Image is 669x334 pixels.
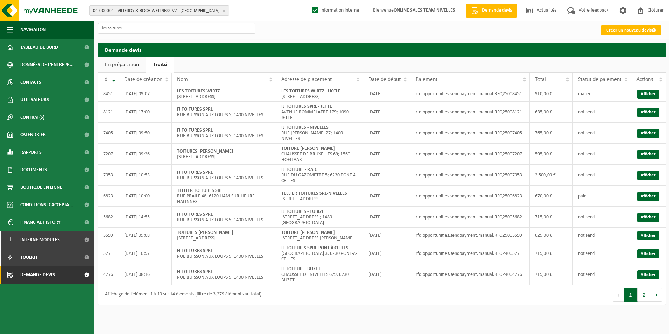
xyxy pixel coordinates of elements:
[89,5,229,16] button: 01-000001 - VILLEROY & BOCH WELLNESS NV - [GEOGRAPHIC_DATA]
[363,264,410,285] td: [DATE]
[637,129,659,138] a: Afficher
[20,161,47,179] span: Documents
[98,165,119,186] td: 7053
[98,57,146,73] a: En préparation
[363,102,410,123] td: [DATE]
[466,4,517,18] a: Demande devis
[119,243,172,264] td: [DATE] 10:57
[177,128,213,133] strong: FJ TOITURES SPRL
[637,270,659,279] a: Afficher
[578,110,595,115] span: not send
[637,108,659,117] a: Afficher
[177,269,213,274] strong: FJ TOITURES SPRL
[20,109,44,126] span: Contrat(s)
[276,144,363,165] td: CHAUSSEE DE BRUXELLES 69; 1560 HOEILAART
[281,146,335,151] strong: TOITURE [PERSON_NAME]
[281,104,332,109] strong: FJ TOITURES SPRL - JETTE
[410,228,530,243] td: rfq.opportunities.sendpayment.manual.RFQ25005599
[651,288,662,302] button: Next
[363,123,410,144] td: [DATE]
[276,264,363,285] td: CHAUSSEE DE NIVELLES 629; 6230 BUZET
[177,212,213,217] strong: FJ TOITURES SPRL
[410,243,530,264] td: rfq.opportunities.sendpayment.manual.RFQ24005271
[103,77,107,82] span: Id
[119,102,172,123] td: [DATE] 17:00
[637,213,659,222] a: Afficher
[119,123,172,144] td: [DATE] 09:50
[530,264,573,285] td: 715,00 €
[20,91,49,109] span: Utilisateurs
[276,123,363,144] td: RUE [PERSON_NAME] 27; 1400 NIVELLES
[394,8,455,13] strong: ONLINE SALES TEAM NIVELLES
[637,231,659,240] a: Afficher
[172,228,276,243] td: [STREET_ADDRESS]
[281,167,317,172] strong: FJ TOITURE - P.A.C
[624,288,638,302] button: 1
[98,86,119,102] td: 8451
[276,186,363,207] td: [STREET_ADDRESS]
[98,23,255,34] input: Chercher
[410,186,530,207] td: rfq.opportunities.sendpayment.manual.RFQ25006823
[93,6,220,16] span: 01-000001 - VILLEROY & BOCH WELLNESS NV - [GEOGRAPHIC_DATA]
[124,77,162,82] span: Date de création
[276,86,363,102] td: [STREET_ADDRESS]
[578,215,595,220] span: not send
[172,264,276,285] td: RUE BUISSON AUX LOUPS 5; 1400 NIVELLES
[281,77,332,82] span: Adresse de placement
[578,77,621,82] span: Statut de paiement
[177,230,233,235] strong: TOITURES [PERSON_NAME]
[276,228,363,243] td: [STREET_ADDRESS][PERSON_NAME]
[177,107,213,112] strong: FJ TOITURES SPRL
[281,191,347,196] strong: TELLIER TOITURES SRL-NIVELLES
[410,207,530,228] td: rfq.opportunities.sendpayment.manual.RFQ25005682
[363,144,410,165] td: [DATE]
[578,233,595,238] span: not send
[276,102,363,123] td: AVENUE ROMMELAERE 179; 1090 JETTE
[20,196,73,214] span: Conditions d'accepta...
[172,243,276,264] td: RUE BUISSON AUX LOUPS 5; 1400 NIVELLES
[172,102,276,123] td: RUE BUISSON AUX LOUPS 5; 1400 NIVELLES
[177,89,220,94] strong: LES TOITURES WIRTZ
[530,207,573,228] td: 715,00 €
[578,251,595,256] span: not send
[281,245,348,251] strong: FJ TOITURES SPRL-PONT À CELLES
[20,144,42,161] span: Rapports
[410,144,530,165] td: rfq.opportunities.sendpayment.manual.RFQ25007207
[578,131,595,136] span: not send
[177,149,233,154] strong: TOITURES [PERSON_NAME]
[637,249,659,258] a: Afficher
[578,173,595,178] span: not send
[637,171,659,180] a: Afficher
[578,91,591,97] span: mailed
[410,86,530,102] td: rfq.opportunities.sendpayment.manual.RFQ25008451
[98,144,119,165] td: 7207
[410,165,530,186] td: rfq.opportunities.sendpayment.manual.RFQ25007053
[177,248,213,253] strong: FJ TOITURES SPRL
[281,209,324,214] strong: FJ TOITURES - TUBIZE
[119,228,172,243] td: [DATE] 09:08
[601,25,661,35] a: Créer un nouveau devis
[530,123,573,144] td: 765,00 €
[410,264,530,285] td: rfq.opportunities.sendpayment.manual.RFQ24004776
[368,77,401,82] span: Date de début
[637,192,659,201] a: Afficher
[7,231,13,249] span: I
[146,57,174,73] a: Traité
[98,228,119,243] td: 5599
[119,144,172,165] td: [DATE] 09:26
[578,272,595,277] span: not send
[177,170,213,175] strong: FJ TOITURES SPRL
[98,186,119,207] td: 6823
[172,144,276,165] td: [STREET_ADDRESS]
[636,77,653,82] span: Actions
[530,228,573,243] td: 625,00 €
[578,152,595,157] span: not send
[20,126,46,144] span: Calendrier
[98,102,119,123] td: 8121
[20,214,61,231] span: Financial History
[613,288,624,302] button: Previous
[172,123,276,144] td: RUE BUISSON AUX LOUPS 5; 1400 NIVELLES
[172,207,276,228] td: RUE BUISSON AUX LOUPS 5; 1400 NIVELLES
[281,230,335,235] strong: TOITURE [PERSON_NAME]
[578,194,586,199] span: paid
